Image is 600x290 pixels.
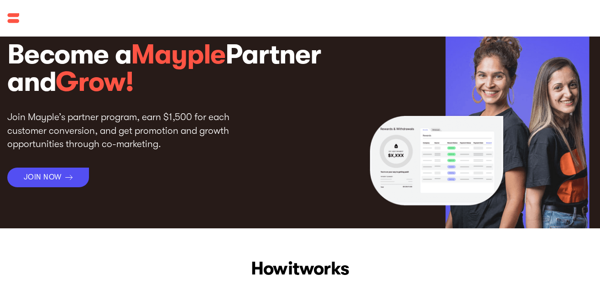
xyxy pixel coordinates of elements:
[7,10,85,27] img: mayple logo
[24,173,62,182] div: JOIN NOW
[7,256,593,281] h2: How works
[7,41,345,96] h1: Become a Partner and
[288,258,299,279] span: it
[56,66,133,98] span: Grow!
[7,111,245,151] p: Join Mayple’s partner program, earn $1,500 for each customer conversion, and get promotion and gr...
[131,39,225,70] span: Mayple
[7,168,89,187] a: JOIN NOW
